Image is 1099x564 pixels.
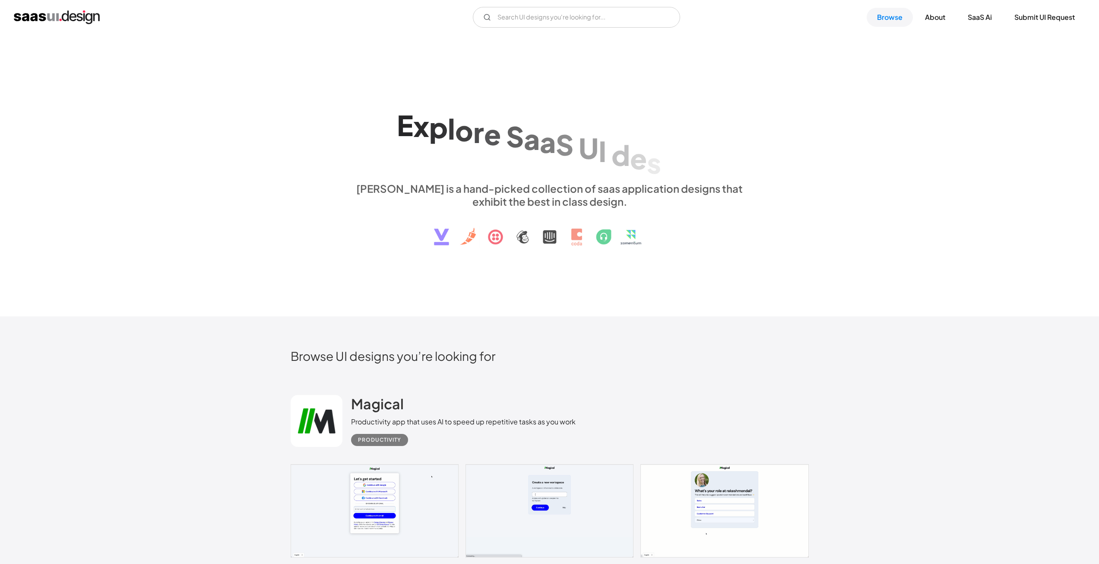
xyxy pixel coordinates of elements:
a: Submit UI Request [1004,8,1085,27]
input: Search UI designs you're looking for... [473,7,680,28]
div: x [413,109,429,143]
a: About [915,8,956,27]
h2: Browse UI designs you’re looking for [291,348,809,363]
a: Browse [867,8,913,27]
div: a [524,122,540,156]
div: d [611,138,630,172]
a: Magical [351,395,404,417]
div: p [429,111,448,144]
form: Email Form [473,7,680,28]
a: SaaS Ai [957,8,1002,27]
div: s [647,146,661,179]
div: U [579,131,599,165]
div: E [397,108,413,142]
div: S [556,128,573,161]
div: Productivity [358,435,401,445]
div: o [455,114,473,147]
a: home [14,10,100,24]
h1: Explore SaaS UI design patterns & interactions. [351,107,748,173]
div: S [506,120,524,153]
div: [PERSON_NAME] is a hand-picked collection of saas application designs that exhibit the best in cl... [351,182,748,208]
h2: Magical [351,395,404,412]
div: r [473,115,484,149]
div: Productivity app that uses AI to speed up repetitive tasks as you work [351,417,576,427]
img: text, icon, saas logo [419,208,681,253]
div: a [540,125,556,159]
div: e [484,118,501,151]
div: l [448,112,455,145]
div: I [599,134,606,168]
div: e [630,142,647,175]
